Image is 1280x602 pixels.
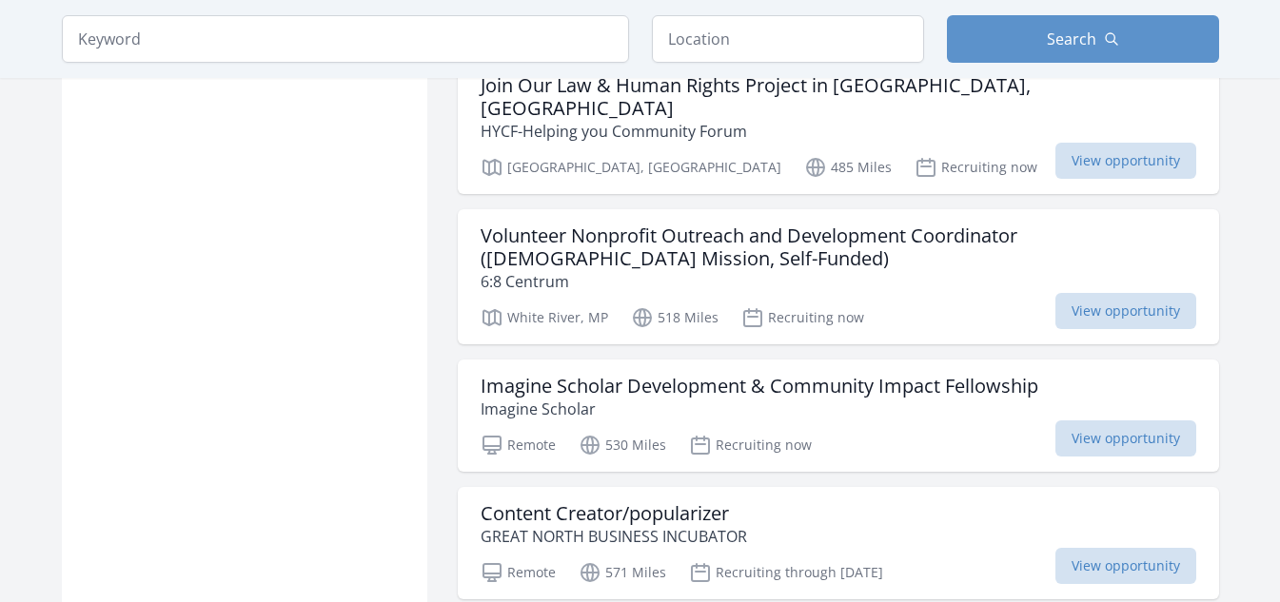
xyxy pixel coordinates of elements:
[631,306,719,329] p: 518 Miles
[741,306,864,329] p: Recruiting now
[481,74,1196,120] h3: Join Our Law & Human Rights Project in [GEOGRAPHIC_DATA], [GEOGRAPHIC_DATA]
[689,434,812,456] p: Recruiting now
[458,487,1219,599] a: Content Creator/popularizer GREAT NORTH BUSINESS INCUBATOR Remote 571 Miles Recruiting through [D...
[579,434,666,456] p: 530 Miles
[481,502,747,525] h3: Content Creator/popularizer
[481,434,556,456] p: Remote
[481,156,781,179] p: [GEOGRAPHIC_DATA], [GEOGRAPHIC_DATA]
[481,525,747,548] p: GREAT NORTH BUSINESS INCUBATOR
[481,398,1038,420] p: Imagine Scholar
[1055,293,1196,329] span: View opportunity
[1055,548,1196,584] span: View opportunity
[481,224,1196,270] h3: Volunteer Nonprofit Outreach and Development Coordinator ([DEMOGRAPHIC_DATA] Mission, Self-Funded)
[1055,420,1196,456] span: View opportunity
[947,15,1219,63] button: Search
[458,359,1219,472] a: Imagine Scholar Development & Community Impact Fellowship Imagine Scholar Remote 530 Miles Recrui...
[481,306,608,329] p: White River, MP
[579,561,666,584] p: 571 Miles
[62,15,629,63] input: Keyword
[481,270,1196,293] p: 6:8 Centrum
[652,15,924,63] input: Location
[481,375,1038,398] h3: Imagine Scholar Development & Community Impact Fellowship
[481,561,556,584] p: Remote
[481,120,1196,143] p: HYCF-Helping you Community Forum
[458,209,1219,344] a: Volunteer Nonprofit Outreach and Development Coordinator ([DEMOGRAPHIC_DATA] Mission, Self-Funded...
[804,156,892,179] p: 485 Miles
[915,156,1037,179] p: Recruiting now
[689,561,883,584] p: Recruiting through [DATE]
[1055,143,1196,179] span: View opportunity
[458,59,1219,194] a: Join Our Law & Human Rights Project in [GEOGRAPHIC_DATA], [GEOGRAPHIC_DATA] HYCF-Helping you Comm...
[1047,28,1096,50] span: Search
